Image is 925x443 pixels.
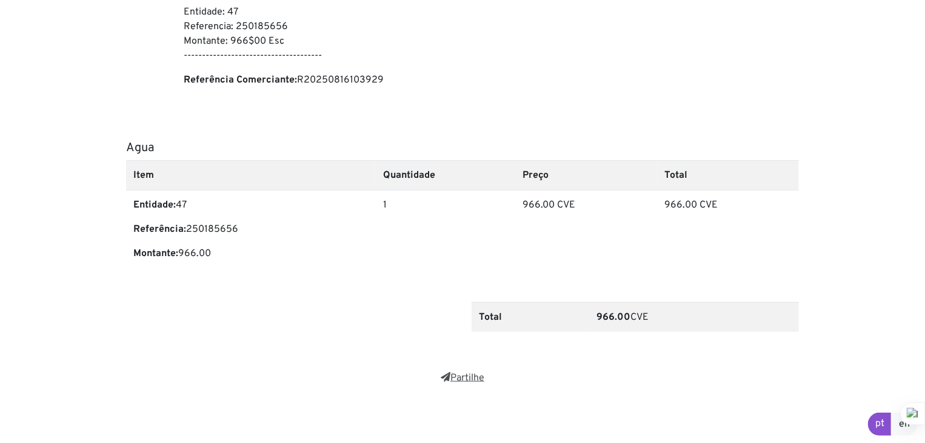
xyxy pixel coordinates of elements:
th: Preço [515,160,657,190]
td: 1 [376,190,515,278]
b: Entidade: [133,199,176,211]
td: CVE [590,302,799,332]
td: 966.00 CVE [657,190,799,278]
p: 47 [133,198,369,212]
h5: Agua [126,141,799,155]
p: 966.00 [133,246,369,261]
th: Total [657,160,799,190]
b: Montante: [133,248,178,260]
a: pt [868,413,892,436]
b: 966.00 [597,311,631,323]
p: 250185656 [133,222,369,237]
th: Total [472,302,590,332]
b: Referência: [133,223,186,235]
th: Quantidade [376,160,515,190]
a: en [891,413,918,436]
b: Referência Comerciante: [184,74,297,86]
a: Partilhe [441,372,484,384]
th: Item [126,160,376,190]
td: 966.00 CVE [515,190,657,278]
p: R20250816103929 [184,73,453,87]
